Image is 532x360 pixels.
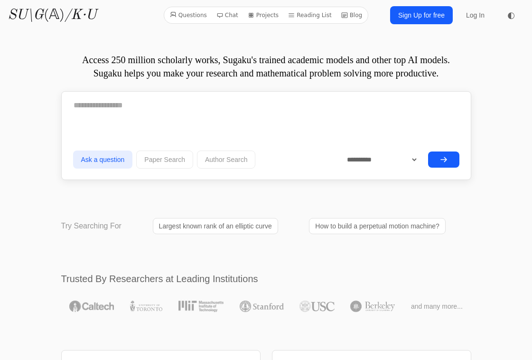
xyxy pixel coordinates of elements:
i: SU\G [8,8,44,22]
a: Questions [166,9,211,21]
p: Access 250 million scholarly works, Sugaku's trained academic models and other top AI models. Sug... [61,53,471,80]
span: ◐ [507,11,515,19]
img: University of Toronto [130,301,162,312]
span: and many more... [411,302,463,311]
a: Chat [213,9,242,21]
button: Author Search [197,151,256,169]
img: UC Berkeley [350,301,395,312]
h2: Trusted By Researchers at Leading Institutions [61,272,471,285]
a: Reading List [284,9,336,21]
a: Projects [244,9,282,21]
button: ◐ [502,6,521,25]
img: Caltech [69,301,114,312]
a: Largest known rank of an elliptic curve [153,218,278,234]
a: Blog [337,9,366,21]
button: Ask a question [73,151,133,169]
img: Stanford [240,301,284,312]
a: How to build a perpetual motion machine? [309,218,446,234]
a: SU\G(𝔸)/K·U [8,7,96,24]
img: USC [299,301,334,312]
img: MIT [178,301,224,312]
a: Sign Up for free [390,6,453,24]
a: Log In [460,7,490,24]
p: Try Searching For [61,220,121,232]
i: /K·U [65,8,96,22]
button: Paper Search [136,151,193,169]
